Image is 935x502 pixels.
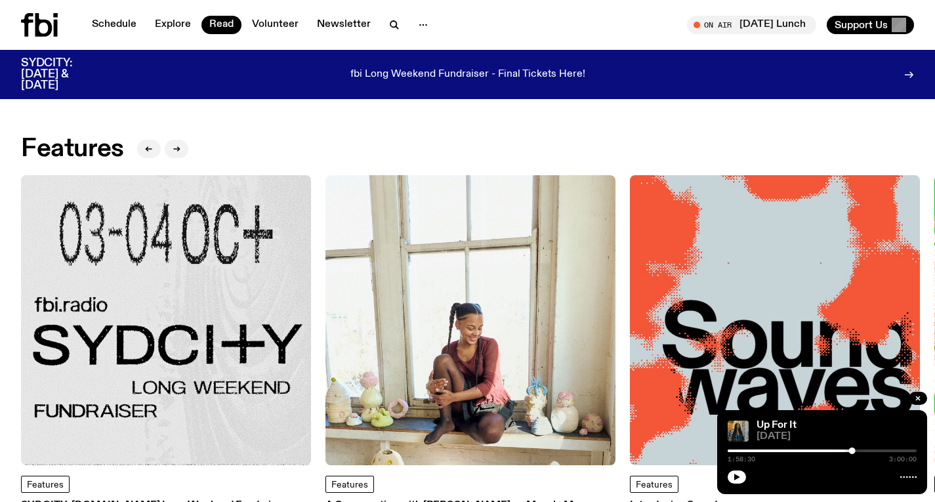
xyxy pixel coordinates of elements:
[757,432,917,442] span: [DATE]
[835,19,888,31] span: Support Us
[350,69,585,81] p: fbi Long Weekend Fundraiser - Final Tickets Here!
[84,16,144,34] a: Schedule
[27,480,64,490] span: Features
[21,476,70,493] a: Features
[630,175,920,465] img: The text Sound waves, with one word stacked upon another, in black text on a bluish-gray backgrou...
[827,16,914,34] button: Support Us
[757,420,797,430] a: Up For It
[728,421,749,442] img: Ify - a Brown Skin girl with black braided twists, looking up to the side with her tongue stickin...
[309,16,379,34] a: Newsletter
[636,480,673,490] span: Features
[147,16,199,34] a: Explore
[325,476,374,493] a: Features
[728,456,755,463] span: 1:58:30
[201,16,241,34] a: Read
[21,58,105,91] h3: SYDCITY: [DATE] & [DATE]
[21,137,124,161] h2: Features
[21,175,311,465] img: Black text on gray background. Reading top to bottom: 03-04 OCT. fbi.radio SYDCITY LONG WEEKEND F...
[889,456,917,463] span: 3:00:00
[630,476,678,493] a: Features
[687,16,816,34] button: On Air[DATE] Lunch
[244,16,306,34] a: Volunteer
[331,480,368,490] span: Features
